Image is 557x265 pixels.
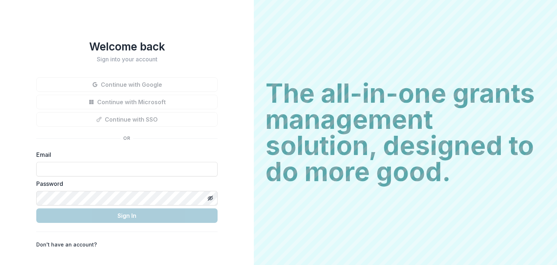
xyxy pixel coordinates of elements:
button: Toggle password visibility [205,192,216,204]
h2: Sign into your account [36,56,218,63]
label: Email [36,150,213,159]
label: Password [36,179,213,188]
button: Continue with Google [36,77,218,92]
button: Continue with Microsoft [36,95,218,109]
h1: Welcome back [36,40,218,53]
p: Don't have an account? [36,241,97,248]
button: Sign In [36,208,218,223]
button: Continue with SSO [36,112,218,127]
